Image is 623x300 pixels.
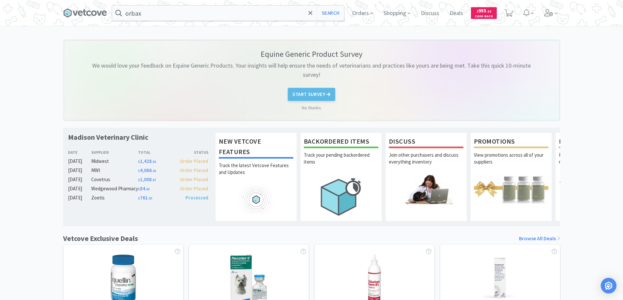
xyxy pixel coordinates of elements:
span: . 22 [486,9,491,13]
div: Open Intercom Messenger [601,278,616,293]
h1: New Vetcove Features [219,136,293,159]
div: Midwest [91,157,138,165]
a: New Vetcove FeaturesTrack the latest Vetcove Features and Updates [215,133,297,221]
div: [DATE] [68,157,92,165]
h1: Discuss [389,136,463,148]
h1: Vetcove Exclusive Deals [63,233,138,244]
p: Equine Generic Product Survey [261,49,362,59]
div: Supplier [91,149,138,155]
span: Order Placed [180,158,208,164]
span: . 36 [152,169,156,173]
span: Cash Back [475,15,493,19]
span: $ [138,178,140,182]
span: $ [477,9,478,13]
div: [DATE] [68,185,92,193]
a: Browse All Deals [519,234,560,243]
p: Track your pending backordered items [304,151,378,174]
p: View promotions across all of your suppliers [474,151,548,174]
a: [DATE]Zoetis$761.50Processed [68,194,209,202]
div: Wedgewood Pharmacy [91,185,138,193]
span: . 56 [152,160,156,164]
span: 761 [138,195,152,201]
a: $955.22Cash Back [471,4,497,22]
span: 84 [138,185,149,192]
span: Processed [185,195,208,201]
img: hero_backorders.png [304,174,378,219]
a: [DATE]Wedgewood Pharmacy$84.60Order Placed [68,185,209,193]
div: Status [173,149,209,155]
div: [DATE] [68,194,92,202]
input: Search by item, sku, manufacturer, ingredient, size... [112,6,344,21]
span: $ [138,160,140,164]
div: [DATE] [68,166,92,174]
span: $ [138,169,140,173]
button: Search [317,6,344,21]
a: [DATE]MWI$4,086.36Order Placed [68,166,209,174]
h1: Promotions [474,136,548,148]
a: [DATE]Covetrus$1,008.87Order Placed [68,176,209,183]
div: Date [68,149,92,155]
span: 1,008 [138,176,156,182]
span: . 50 [148,196,152,200]
p: Join other purchasers and discuss everything inventory [389,151,463,174]
span: 4,086 [138,167,156,173]
img: hero_discuss.png [389,174,463,204]
div: Zoetis [91,194,138,202]
a: DiscussJoin other purchasers and discuss everything inventory [385,133,467,221]
a: Discuss [418,10,442,16]
span: Order Placed [180,185,208,192]
div: Total [138,149,173,155]
p: Track the latest Vetcove Features and Updates [219,162,293,185]
span: 955 [477,8,491,14]
span: Order Placed [180,176,208,182]
div: Covetrus [91,176,138,183]
a: No thanks [302,104,321,111]
a: [DATE]Midwest$1,428.56Order Placed [68,157,209,165]
div: MWI [91,166,138,174]
h1: Backordered Items [304,136,378,148]
div: [DATE] [68,176,92,183]
span: Order Placed [180,167,208,173]
a: PromotionsView promotions across all of your suppliers [470,133,552,221]
img: hero_feature_roadmap.png [219,185,293,214]
span: $ [138,196,140,200]
img: hero_promotions.png [474,174,548,204]
h1: Madison Veterinary Clinic [68,133,148,142]
button: Start Survey [288,88,335,101]
p: We would love your feedback on Equine Generic Products. Your insights will help ensure the needs ... [84,61,539,80]
span: . 60 [145,187,149,191]
span: . 87 [152,178,156,182]
a: Backordered ItemsTrack your pending backordered items [300,133,382,221]
span: $ [138,187,140,191]
a: Deals [447,10,466,16]
span: 1,428 [138,158,156,164]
